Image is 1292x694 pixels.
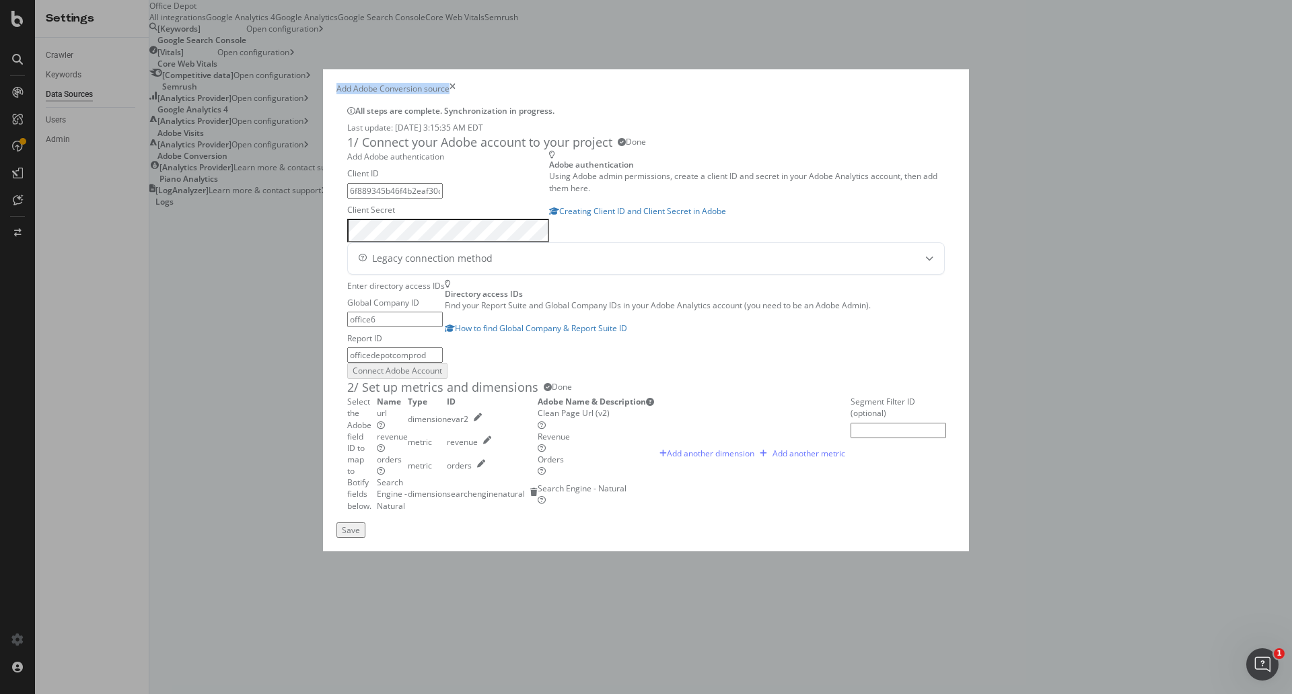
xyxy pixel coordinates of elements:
label: Global Company ID [347,297,419,308]
div: pen [483,436,491,448]
div: revenue [377,431,408,442]
div: Adobe authentication [549,159,945,170]
div: Directory access IDs [445,288,871,300]
div: Add another metric [773,448,845,459]
i: circle-question [646,398,654,406]
i: circle-question [538,467,546,475]
div: Add Adobe authentication [347,151,549,162]
i: circle-question [538,444,546,452]
i: circle-question [538,496,546,504]
div: 1/ Connect your Adobe account to your project [347,134,612,151]
th: Name [377,396,408,407]
th: Type [408,396,447,407]
td: metric [408,454,447,477]
span: Done [626,136,646,147]
button: Save [336,522,365,538]
div: Using Adobe admin permissions, create a client ID and secret in your Adobe Analytics account, the... [549,170,945,193]
td: dimension [408,477,447,511]
label: Report ID [347,333,382,344]
button: Connect Adobe Account [347,363,447,378]
div: url [377,407,408,419]
a: Creating Client ID and Client Secret in Adobe [549,205,945,217]
div: times [450,83,456,94]
span: Done [552,381,572,392]
a: How to find Global Company & Report Suite ID [445,322,871,334]
div: success label [544,383,572,391]
div: Add Adobe Conversion source [336,83,450,94]
iframe: Intercom live chat [1246,648,1279,681]
button: Add another dimension [659,443,754,464]
th: ID [447,396,538,407]
div: Search Engine - Natural [538,483,654,494]
div: All steps are complete. Synchronization in progress. [355,105,945,116]
div: Legacy connection method [372,252,493,265]
div: searchenginenatural [447,488,525,499]
div: Find your Report Suite and Global Company IDs in your Adobe Analytics account (you need to be an ... [445,300,871,311]
div: evar2 [447,413,468,425]
div: Add another dimension [667,448,754,459]
i: circle-question [377,421,385,429]
label: Client ID [347,168,379,179]
div: Revenue [538,431,654,442]
div: Last update: [DATE] 3:15:35 AM EDT [347,122,945,133]
div: success label [618,138,646,146]
button: Add another metric [754,443,845,464]
div: Select the Adobe field ID to map to Botify fields below. [347,396,371,511]
div: Save [342,524,360,536]
div: pen [477,460,485,471]
div: 2/ Set up metrics and dimensions [347,379,538,396]
i: circle-question [538,421,546,429]
div: info banner [347,105,945,133]
div: Connect Adobe Account [353,365,442,376]
div: orders [377,454,408,465]
i: circle-question [377,467,385,475]
div: pen [474,413,482,425]
span: 1 [1274,648,1285,659]
div: revenue [447,436,478,448]
div: Enter directory access IDs [347,280,445,291]
div: Clean Page Url (v2) [538,407,654,419]
div: Adobe Name & Description [538,396,654,407]
div: Search Engine - Natural [377,477,408,511]
div: trash [530,488,538,499]
i: circle-question [377,444,385,452]
td: metric [408,431,447,454]
label: Client Secret [347,204,395,215]
td: dimension [408,407,447,430]
div: orders [447,460,472,471]
div: Orders [538,454,654,465]
div: modal [323,69,969,551]
label: Segment Filter ID (optional) [851,396,946,419]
